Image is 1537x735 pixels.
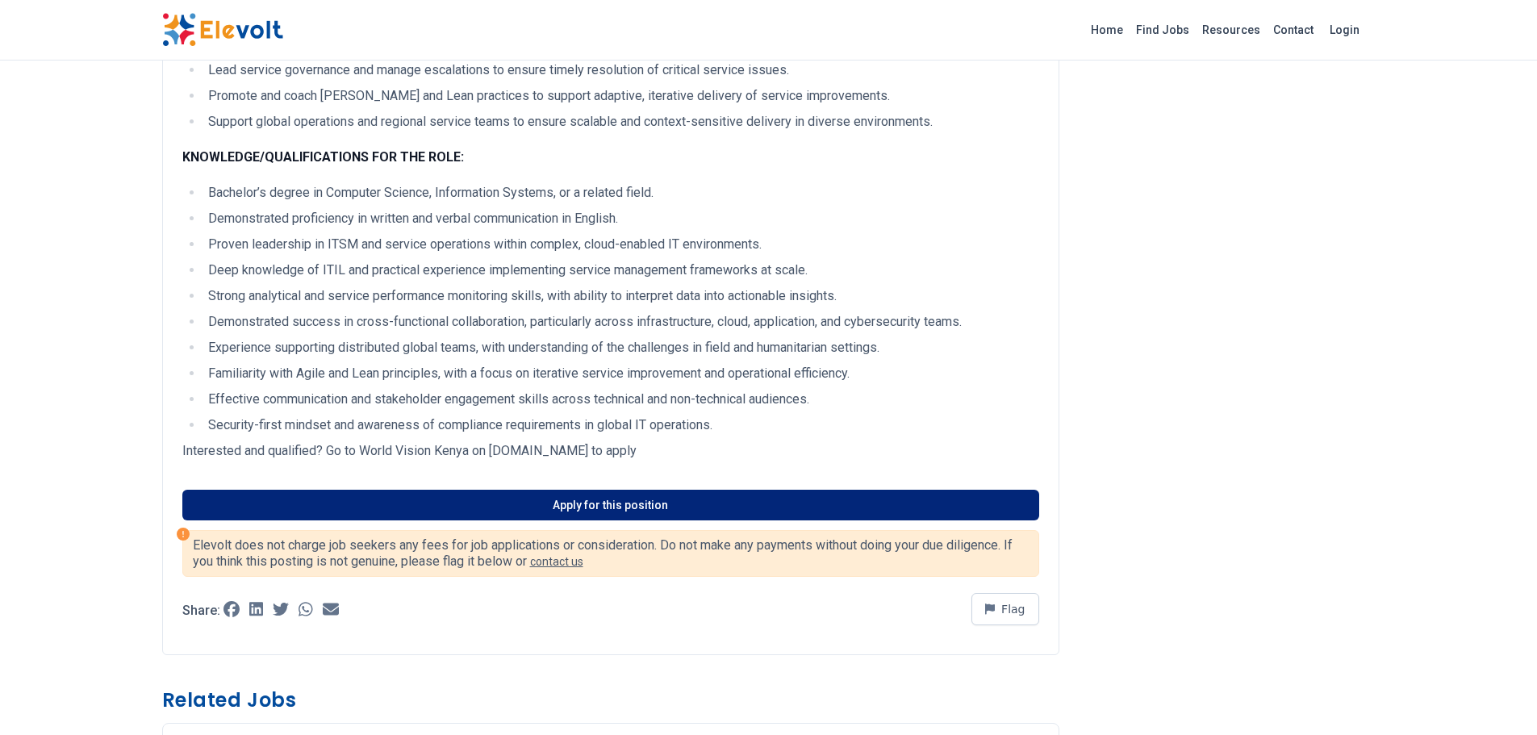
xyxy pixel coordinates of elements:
[203,209,1039,228] li: Demonstrated proficiency in written and verbal communication in English.
[203,183,1039,203] li: Bachelor’s degree in Computer Science, Information Systems, or a related field.
[203,61,1039,80] li: Lead service governance and manage escalations to ensure timely resolution of critical service is...
[182,604,220,617] p: Share:
[1196,17,1267,43] a: Resources
[1267,17,1320,43] a: Contact
[1456,658,1537,735] iframe: Chat Widget
[971,593,1039,625] button: Flag
[182,441,1039,461] p: Interested and qualified? Go to World Vision Kenya on [DOMAIN_NAME] to apply
[203,416,1039,435] li: Security-first mindset and awareness of compliance requirements in global IT operations.
[203,286,1039,306] li: Strong analytical and service performance monitoring skills, with ability to interpret data into ...
[203,112,1039,132] li: Support global operations and regional service teams to ensure scalable and context-sensitive del...
[1130,17,1196,43] a: Find Jobs
[162,687,1059,713] h3: Related Jobs
[182,149,464,165] strong: KNOWLEDGE/QUALIFICATIONS FOR THE ROLE:
[203,312,1039,332] li: Demonstrated success in cross-functional collaboration, particularly across infrastructure, cloud...
[162,13,283,47] img: Elevolt
[203,390,1039,409] li: Effective communication and stakeholder engagement skills across technical and non-technical audi...
[203,364,1039,383] li: Familiarity with Agile and Lean principles, with a focus on iterative service improvement and ope...
[1084,17,1130,43] a: Home
[203,261,1039,280] li: Deep knowledge of ITIL and practical experience implementing service management frameworks at scale.
[203,338,1039,357] li: Experience supporting distributed global teams, with understanding of the challenges in field and...
[182,490,1039,520] a: Apply for this position
[530,555,583,568] a: contact us
[203,86,1039,106] li: Promote and coach [PERSON_NAME] and Lean practices to support adaptive, iterative delivery of ser...
[203,235,1039,254] li: Proven leadership in ITSM and service operations within complex, cloud-enabled IT environments.
[193,537,1029,570] p: Elevolt does not charge job seekers any fees for job applications or consideration. Do not make a...
[1320,14,1369,46] a: Login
